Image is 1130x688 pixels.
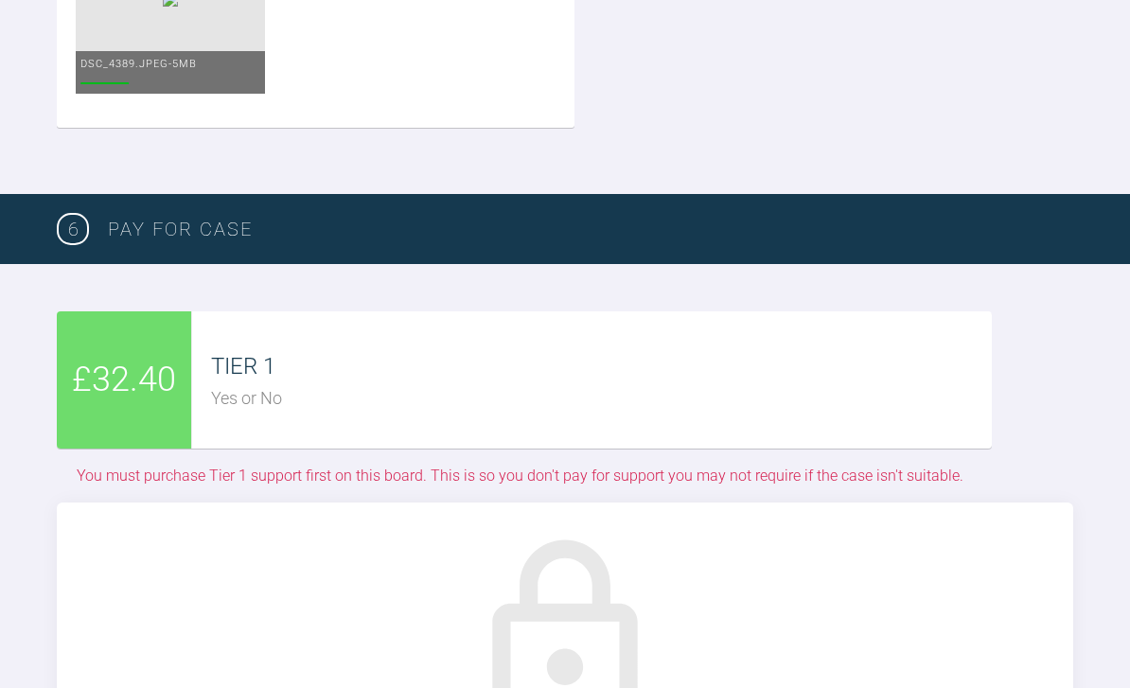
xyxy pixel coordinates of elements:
div: You must purchase Tier 1 support first on this board. This is so you don't pay for support you ma... [57,464,982,488]
div: TIER 1 [211,348,992,384]
span: £32.40 [72,353,176,408]
span: DSC_4389.jpeg - 5MB [80,58,197,70]
h3: PAY FOR CASE [108,214,1073,244]
div: Yes or No [211,385,992,413]
span: 6 [57,213,89,245]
